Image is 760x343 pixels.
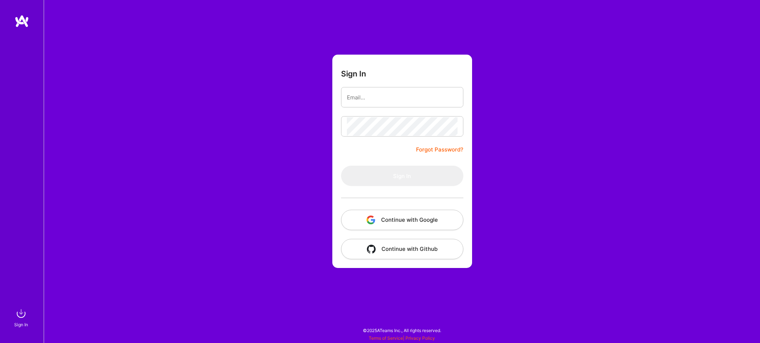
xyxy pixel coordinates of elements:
[15,306,28,328] a: sign inSign In
[341,210,463,230] button: Continue with Google
[367,216,375,224] img: icon
[347,88,458,107] input: Email...
[14,306,28,321] img: sign in
[44,321,760,339] div: © 2025 ATeams Inc., All rights reserved.
[367,245,376,253] img: icon
[369,335,435,341] span: |
[416,145,463,154] a: Forgot Password?
[405,335,435,341] a: Privacy Policy
[341,239,463,259] button: Continue with Github
[15,15,29,28] img: logo
[14,321,28,328] div: Sign In
[369,335,403,341] a: Terms of Service
[341,69,366,78] h3: Sign In
[341,166,463,186] button: Sign In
